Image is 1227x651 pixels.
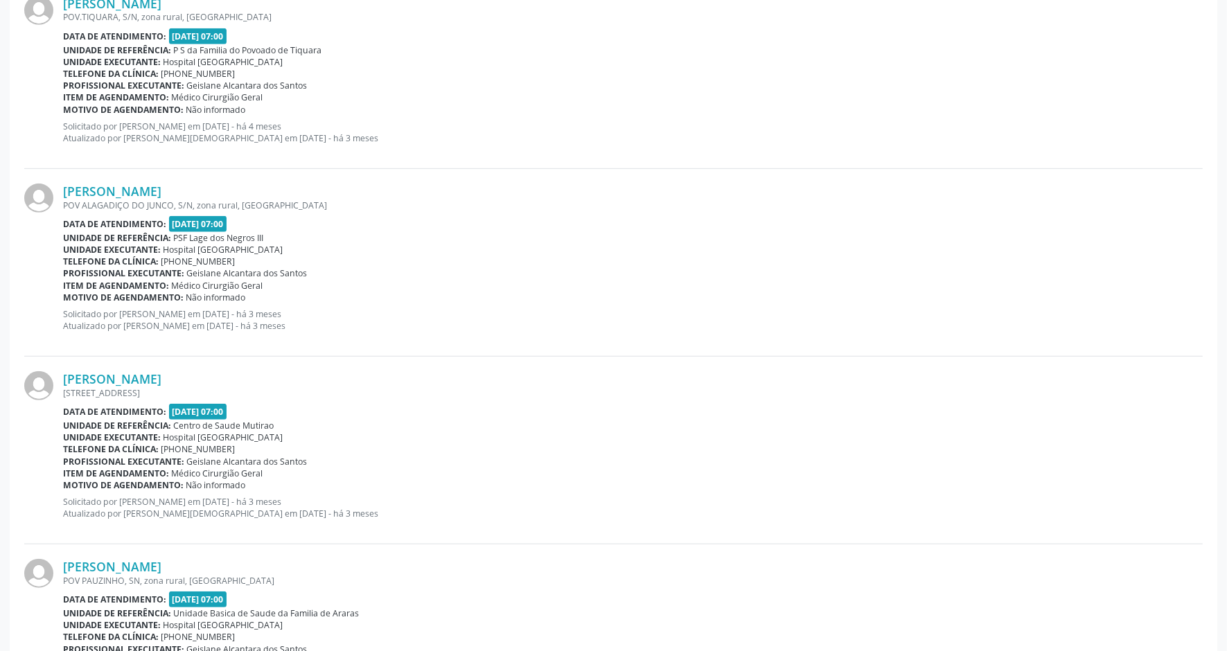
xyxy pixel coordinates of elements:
[161,68,236,80] span: [PHONE_NUMBER]
[63,308,1203,332] p: Solicitado por [PERSON_NAME] em [DATE] - há 3 meses Atualizado por [PERSON_NAME] em [DATE] - há 3...
[24,371,53,400] img: img
[63,431,161,443] b: Unidade executante:
[63,594,166,605] b: Data de atendimento:
[174,44,322,56] span: P S da Familia do Povoado de Tiquara
[187,267,308,279] span: Geislane Alcantara dos Santos
[174,607,360,619] span: Unidade Basica de Saude da Familia de Araras
[186,292,246,303] span: Não informado
[172,467,263,479] span: Médico Cirurgião Geral
[169,591,227,607] span: [DATE] 07:00
[63,199,1203,211] div: POV ALAGADIÇO DO JUNCO, S/N, zona rural, [GEOGRAPHIC_DATA]
[63,56,161,68] b: Unidade executante:
[63,184,161,199] a: [PERSON_NAME]
[63,406,166,418] b: Data de atendimento:
[174,420,274,431] span: Centro de Saude Mutirao
[63,68,159,80] b: Telefone da clínica:
[187,456,308,467] span: Geislane Alcantara dos Santos
[63,80,184,91] b: Profissional executante:
[63,575,1203,587] div: POV PAUZINHO, SN, zona rural, [GEOGRAPHIC_DATA]
[63,443,159,455] b: Telefone da clínica:
[63,479,184,491] b: Motivo de agendamento:
[63,496,1203,519] p: Solicitado por [PERSON_NAME] em [DATE] - há 3 meses Atualizado por [PERSON_NAME][DEMOGRAPHIC_DATA...
[169,28,227,44] span: [DATE] 07:00
[63,292,184,303] b: Motivo de agendamento:
[63,559,161,574] a: [PERSON_NAME]
[174,232,264,244] span: PSF Lage dos Negros III
[63,121,1203,144] p: Solicitado por [PERSON_NAME] em [DATE] - há 4 meses Atualizado por [PERSON_NAME][DEMOGRAPHIC_DATA...
[63,232,171,244] b: Unidade de referência:
[164,244,283,256] span: Hospital [GEOGRAPHIC_DATA]
[63,280,169,292] b: Item de agendamento:
[63,631,159,643] b: Telefone da clínica:
[161,631,236,643] span: [PHONE_NUMBER]
[63,218,166,230] b: Data de atendimento:
[187,80,308,91] span: Geislane Alcantara dos Santos
[63,619,161,631] b: Unidade executante:
[63,467,169,479] b: Item de agendamento:
[186,104,246,116] span: Não informado
[63,456,184,467] b: Profissional executante:
[164,431,283,443] span: Hospital [GEOGRAPHIC_DATA]
[161,256,236,267] span: [PHONE_NUMBER]
[63,256,159,267] b: Telefone da clínica:
[63,267,184,279] b: Profissional executante:
[63,607,171,619] b: Unidade de referência:
[63,387,1203,399] div: [STREET_ADDRESS]
[24,559,53,588] img: img
[169,216,227,232] span: [DATE] 07:00
[164,619,283,631] span: Hospital [GEOGRAPHIC_DATA]
[161,443,236,455] span: [PHONE_NUMBER]
[63,11,1203,23] div: POV.TIQUARA, S/N, zona rural, [GEOGRAPHIC_DATA]
[164,56,283,68] span: Hospital [GEOGRAPHIC_DATA]
[63,44,171,56] b: Unidade de referência:
[63,104,184,116] b: Motivo de agendamento:
[63,371,161,386] a: [PERSON_NAME]
[63,244,161,256] b: Unidade executante:
[186,479,246,491] span: Não informado
[63,420,171,431] b: Unidade de referência:
[172,280,263,292] span: Médico Cirurgião Geral
[63,91,169,103] b: Item de agendamento:
[24,184,53,213] img: img
[172,91,263,103] span: Médico Cirurgião Geral
[63,30,166,42] b: Data de atendimento:
[169,404,227,420] span: [DATE] 07:00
